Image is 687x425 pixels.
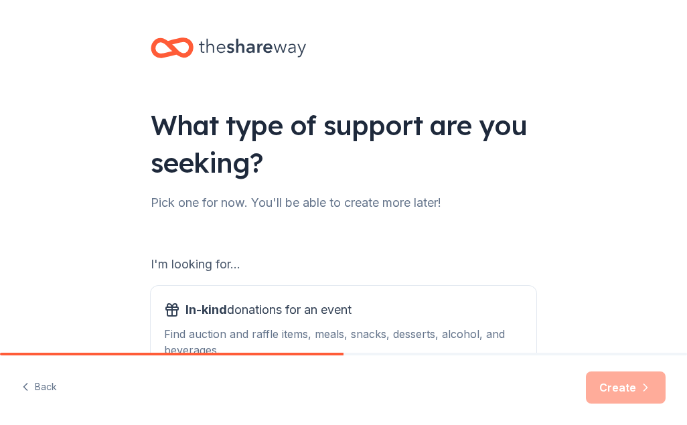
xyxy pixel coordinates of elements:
div: What type of support are you seeking? [151,106,536,181]
div: I'm looking for... [151,254,536,275]
span: In-kind [185,303,227,317]
button: Back [21,373,57,402]
button: In-kinddonations for an eventFind auction and raffle items, meals, snacks, desserts, alcohol, and... [151,286,536,371]
div: Pick one for now. You'll be able to create more later! [151,192,536,214]
div: Find auction and raffle items, meals, snacks, desserts, alcohol, and beverages. [164,326,523,358]
span: donations for an event [185,299,352,321]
